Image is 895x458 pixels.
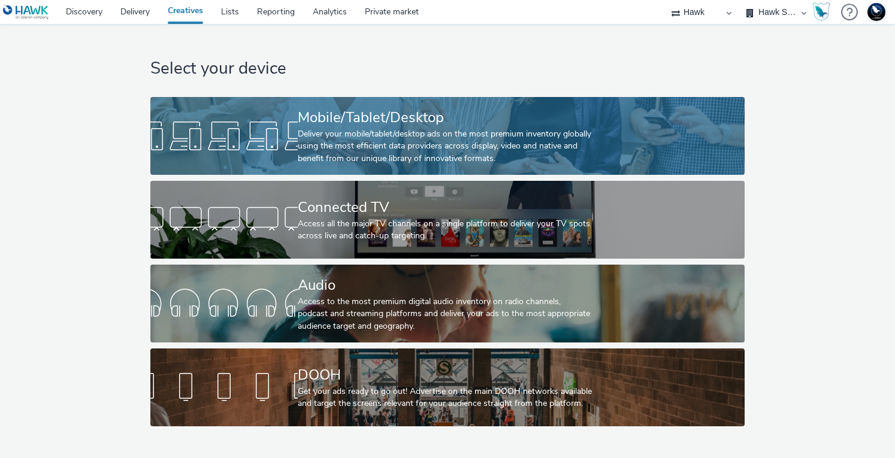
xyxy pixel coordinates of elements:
[298,107,592,128] div: Mobile/Tablet/Desktop
[150,97,744,175] a: Mobile/Tablet/DesktopDeliver your mobile/tablet/desktop ads on the most premium inventory globall...
[298,386,592,410] div: Get your ads ready to go out! Advertise on the main DOOH networks available and target the screen...
[298,275,592,296] div: Audio
[150,265,744,342] a: AudioAccess to the most premium digital audio inventory on radio channels, podcast and streaming ...
[3,5,49,20] img: undefined Logo
[298,197,592,218] div: Connected TV
[298,365,592,386] div: DOOH
[298,218,592,242] div: Access all the major TV channels on a single platform to deliver your TV spots across live and ca...
[812,2,830,22] img: Hawk Academy
[150,57,744,80] h1: Select your device
[812,2,835,22] a: Hawk Academy
[150,181,744,259] a: Connected TVAccess all the major TV channels on a single platform to deliver your TV spots across...
[298,128,592,165] div: Deliver your mobile/tablet/desktop ads on the most premium inventory globally using the most effi...
[867,3,885,21] img: Support Hawk
[150,348,744,426] a: DOOHGet your ads ready to go out! Advertise on the main DOOH networks available and target the sc...
[298,296,592,332] div: Access to the most premium digital audio inventory on radio channels, podcast and streaming platf...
